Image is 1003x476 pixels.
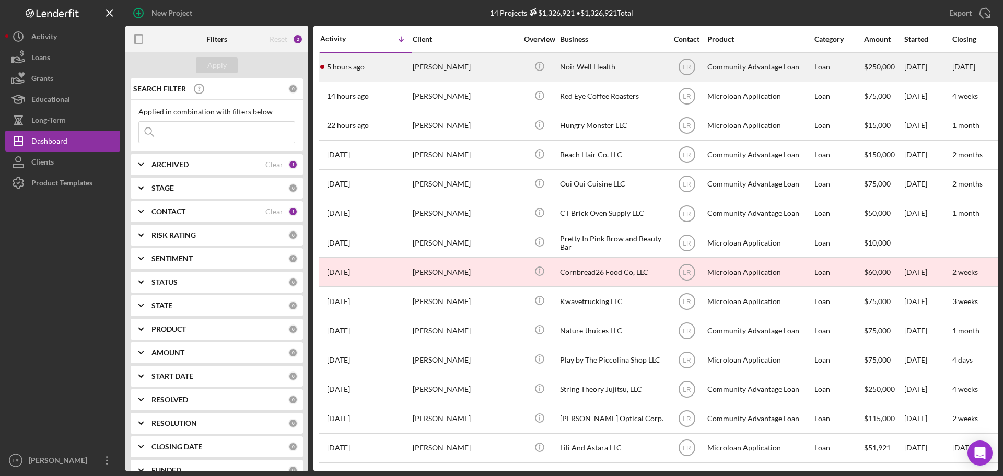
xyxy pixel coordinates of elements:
div: [DATE] [904,200,951,227]
time: 1 month [952,121,979,130]
button: Dashboard [5,131,120,152]
time: 1 month [952,208,979,217]
b: RESOLVED [151,396,188,404]
div: [PERSON_NAME] [413,376,517,403]
div: [PERSON_NAME] [413,346,517,374]
div: Activity [31,26,57,50]
div: Overview [520,35,559,43]
time: 2025-08-22 15:15 [327,414,350,423]
div: 2 [293,34,303,44]
div: Loan [814,258,863,286]
span: $10,000 [864,238,891,247]
div: Apply [207,57,227,73]
span: $75,000 [864,326,891,335]
b: FUNDED [151,466,181,474]
div: [DATE] [904,287,951,315]
button: Clients [5,152,120,172]
div: [PERSON_NAME] [413,112,517,140]
time: 2025-08-22 13:39 [327,444,350,452]
div: Cornbread26 Food Co, LLC [560,258,664,286]
text: LR [683,415,691,423]
text: LR [683,93,691,100]
text: LR [683,445,691,452]
div: [DATE] [904,83,951,110]
time: 2025-10-03 10:52 [327,209,350,217]
div: Long-Term [31,110,66,133]
div: Open Intercom Messenger [967,440,993,466]
time: 2025-10-04 15:13 [327,150,350,159]
div: Clear [265,160,283,169]
time: 2025-10-06 01:55 [327,92,369,100]
div: New Project [151,3,192,24]
div: [DATE] [904,170,951,198]
b: STAGE [151,184,174,192]
b: ARCHIVED [151,160,189,169]
div: Started [904,35,951,43]
div: Microloan Application [707,434,812,462]
div: 0 [288,301,298,310]
b: Filters [206,35,227,43]
span: $75,000 [864,91,891,100]
div: 0 [288,466,298,475]
div: Reset [270,35,287,43]
time: [DATE] [952,62,975,71]
b: PRODUCT [151,325,186,333]
div: Microloan Application [707,287,812,315]
div: Microloan Application [707,346,812,374]
div: [PERSON_NAME] [413,53,517,81]
div: 1 [288,207,298,216]
b: SENTIMENT [151,254,193,263]
div: Dashboard [31,131,67,154]
div: Loan [814,83,863,110]
div: 0 [288,395,298,404]
span: $75,000 [864,179,891,188]
div: Loan [814,287,863,315]
div: Product Templates [31,172,92,196]
span: $115,000 [864,414,895,423]
button: Loans [5,47,120,68]
button: Product Templates [5,172,120,193]
div: Lili And Astara LLC [560,434,664,462]
span: $50,000 [864,208,891,217]
time: 4 days [952,355,973,364]
b: RISK RATING [151,231,196,239]
div: Beach Hair Co. LLC [560,141,664,169]
div: 0 [288,442,298,451]
b: CLOSING DATE [151,443,202,451]
time: 2025-08-26 21:07 [327,356,350,364]
time: 1 month [952,326,979,335]
b: START DATE [151,372,193,380]
div: 0 [288,183,298,193]
div: 0 [288,348,298,357]
time: 2025-08-24 19:24 [327,385,350,393]
div: [DATE] [904,317,951,344]
div: [DATE] [904,376,951,403]
div: 0 [288,277,298,287]
time: [DATE] [952,443,975,452]
div: [DATE] [904,434,951,462]
div: String Theory Jujitsu, LLC [560,376,664,403]
div: Loan [814,112,863,140]
b: AMOUNT [151,349,184,357]
button: Long-Term [5,110,120,131]
text: LR [683,181,691,188]
text: LR [683,327,691,334]
div: Loan [814,376,863,403]
button: Educational [5,89,120,110]
div: [PERSON_NAME] [413,287,517,315]
time: 2025-10-04 00:10 [327,180,350,188]
button: LR[PERSON_NAME] [5,450,120,471]
time: 4 weeks [952,385,978,393]
div: [PERSON_NAME] [26,450,94,473]
b: SEARCH FILTER [133,85,186,93]
div: Clear [265,207,283,216]
div: Business [560,35,664,43]
div: 0 [288,419,298,428]
div: Client [413,35,517,43]
div: [PERSON_NAME] [413,258,517,286]
div: Red Eye Coffee Roasters [560,83,664,110]
time: 2025-09-03 17:57 [327,297,350,306]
